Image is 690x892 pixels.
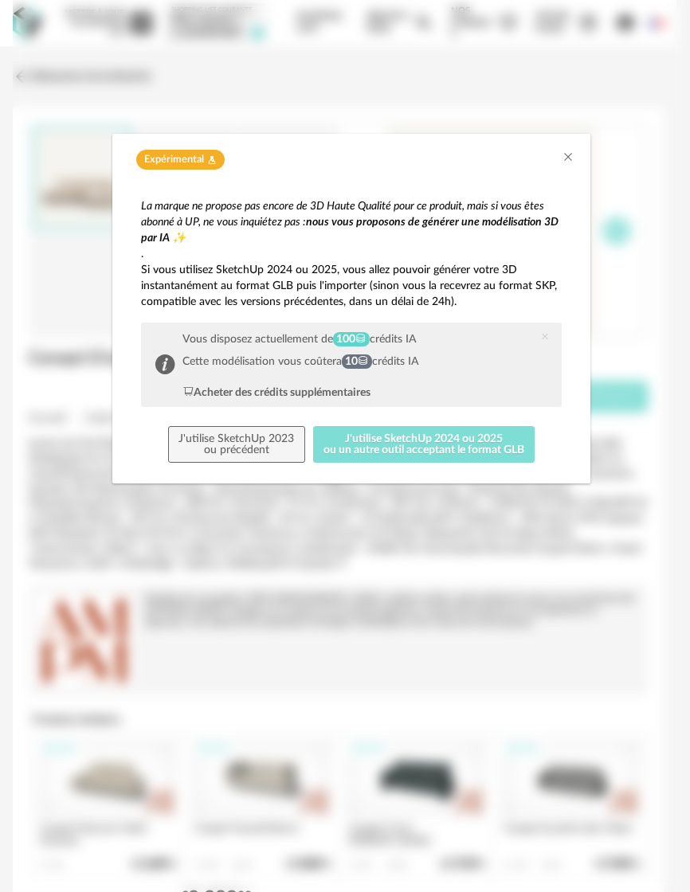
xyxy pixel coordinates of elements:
span: Expérimental [144,153,204,166]
div: Cette modélisation vous coûtera crédits IA [182,355,419,369]
div: dialog [112,134,590,483]
div: Acheter des crédits supplémentaires [182,385,370,401]
button: J'utilise SketchUp 2024 ou 2025ou un autre outil acceptant le format GLB [313,426,535,463]
span: 100 [333,332,370,346]
p: Si vous utilisez SketchUp 2024 ou 2025, vous allez pouvoir générer votre 3D instantanément au for... [141,262,562,310]
span: Flask icon [207,153,217,166]
em: nous vous proposons de générer une modélisation 3D par IA ✨ [141,217,559,244]
p: . [141,246,562,262]
button: J'utilise SketchUp 2023ou précédent [168,426,305,463]
div: Vous disposez actuellement de crédits IA [182,333,419,346]
em: La marque ne propose pas encore de 3D Haute Qualité pour ce produit, mais si vous êtes abonné à U... [141,201,544,228]
span: 10 [342,354,372,369]
button: Close [562,150,574,166]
